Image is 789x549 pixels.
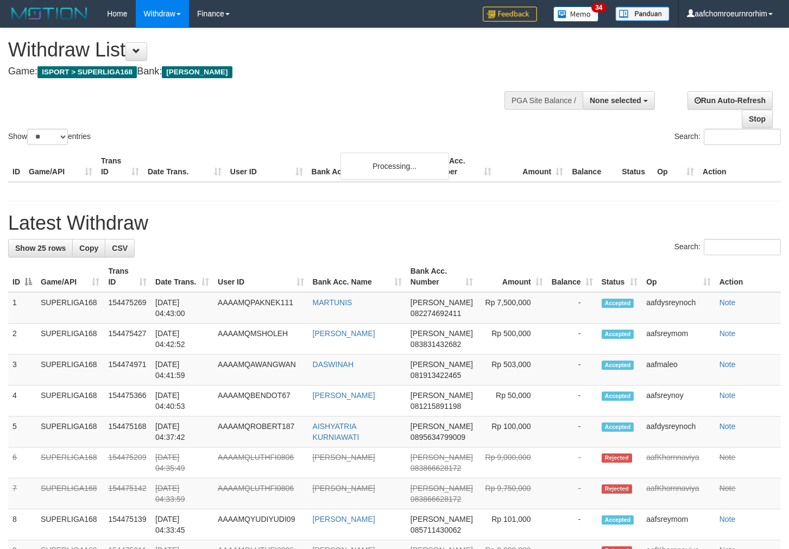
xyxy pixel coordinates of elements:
td: aafKhornnaviya [642,478,715,509]
td: 2 [8,324,36,355]
span: 34 [591,3,606,12]
th: Amount [496,151,567,182]
span: [PERSON_NAME] [162,66,232,78]
th: ID [8,151,24,182]
a: Stop [742,110,773,128]
span: [PERSON_NAME] [411,360,473,369]
span: Rejected [602,453,632,463]
td: [DATE] 04:33:59 [151,478,213,509]
th: Date Trans. [143,151,226,182]
td: - [547,292,597,324]
td: aafsreynoy [642,386,715,417]
span: Copy 082274692411 to clipboard [411,309,461,318]
th: Amount: activate to sort column ascending [477,261,547,292]
span: Accepted [602,361,634,370]
select: Showentries [27,129,68,145]
th: Bank Acc. Name [307,151,425,182]
span: Accepted [602,422,634,432]
span: Copy 083831432682 to clipboard [411,340,461,349]
h1: Withdraw List [8,39,515,61]
td: 154475366 [104,386,151,417]
a: Note [719,360,736,369]
td: Rp 50,000 [477,386,547,417]
td: AAAAMQPAKNEK111 [213,292,308,324]
td: SUPERLIGA168 [36,509,104,540]
a: Note [719,422,736,431]
td: AAAAMQROBERT187 [213,417,308,447]
td: [DATE] 04:41:59 [151,355,213,386]
button: None selected [583,91,655,110]
td: 5 [8,417,36,447]
h4: Game: Bank: [8,66,515,77]
span: [PERSON_NAME] [411,391,473,400]
a: Note [719,391,736,400]
td: [DATE] 04:42:52 [151,324,213,355]
span: [PERSON_NAME] [411,515,473,523]
td: [DATE] 04:40:53 [151,386,213,417]
td: SUPERLIGA168 [36,447,104,478]
th: Status [617,151,653,182]
td: aafsreymom [642,509,715,540]
label: Search: [674,129,781,145]
span: [PERSON_NAME] [411,484,473,493]
td: [DATE] 04:37:42 [151,417,213,447]
td: aafdysreynoch [642,417,715,447]
td: [DATE] 04:35:49 [151,447,213,478]
th: ID: activate to sort column descending [8,261,36,292]
td: SUPERLIGA168 [36,386,104,417]
span: Copy 085711430062 to clipboard [411,526,461,534]
a: CSV [105,239,135,257]
td: - [547,324,597,355]
td: AAAAMQLUTHFI0806 [213,447,308,478]
td: aafmaleo [642,355,715,386]
label: Show entries [8,129,91,145]
th: Trans ID [97,151,143,182]
img: panduan.png [615,7,670,21]
span: Accepted [602,330,634,339]
td: - [547,509,597,540]
td: SUPERLIGA168 [36,478,104,509]
th: User ID: activate to sort column ascending [213,261,308,292]
td: 154475168 [104,417,151,447]
th: Op: activate to sort column ascending [642,261,715,292]
span: [PERSON_NAME] [411,329,473,338]
td: AAAAMQMSHOLEH [213,324,308,355]
td: aafKhornnaviya [642,447,715,478]
th: Balance: activate to sort column ascending [547,261,597,292]
a: DASWINAH [313,360,354,369]
span: None selected [590,96,641,105]
td: AAAAMQAWANGWAN [213,355,308,386]
td: [DATE] 04:43:00 [151,292,213,324]
td: 1 [8,292,36,324]
td: Rp 9,000,000 [477,447,547,478]
h1: Latest Withdraw [8,212,781,234]
td: 154475142 [104,478,151,509]
span: Copy 0895634799009 to clipboard [411,433,465,441]
a: [PERSON_NAME] [313,484,375,493]
td: - [547,417,597,447]
span: Copy 081913422465 to clipboard [411,371,461,380]
a: Show 25 rows [8,239,73,257]
td: 154474971 [104,355,151,386]
th: Bank Acc. Number: activate to sort column ascending [406,261,477,292]
td: Rp 9,750,000 [477,478,547,509]
td: 154475139 [104,509,151,540]
div: Processing... [340,153,449,180]
td: AAAAMQLUTHFI0806 [213,478,308,509]
th: Game/API: activate to sort column ascending [36,261,104,292]
td: 7 [8,478,36,509]
input: Search: [704,239,781,255]
th: Action [698,151,781,182]
td: 8 [8,509,36,540]
a: [PERSON_NAME] [313,391,375,400]
a: Copy [72,239,105,257]
div: PGA Site Balance / [504,91,583,110]
a: Note [719,298,736,307]
th: Bank Acc. Number [424,151,496,182]
img: MOTION_logo.png [8,5,91,22]
a: Note [719,453,736,462]
img: Feedback.jpg [483,7,537,22]
a: MARTUNIS [313,298,352,307]
span: ISPORT > SUPERLIGA168 [37,66,137,78]
a: Note [719,515,736,523]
